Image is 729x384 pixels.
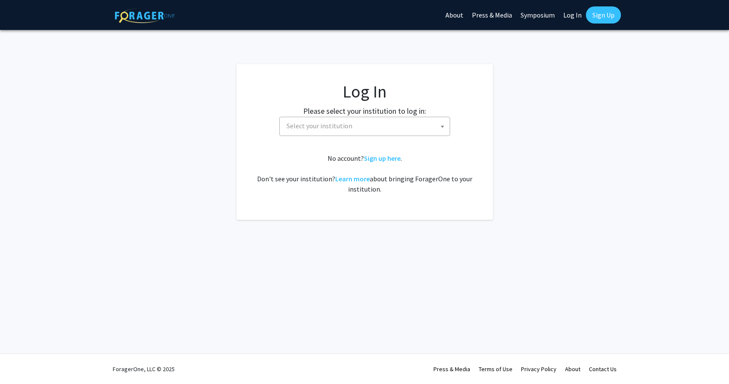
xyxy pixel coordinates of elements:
[433,365,470,373] a: Press & Media
[479,365,512,373] a: Terms of Use
[254,153,476,194] div: No account? . Don't see your institution? about bringing ForagerOne to your institution.
[521,365,556,373] a: Privacy Policy
[565,365,580,373] a: About
[287,121,352,130] span: Select your institution
[279,117,450,136] span: Select your institution
[254,81,476,102] h1: Log In
[283,117,450,135] span: Select your institution
[364,154,401,162] a: Sign up here
[115,8,175,23] img: ForagerOne Logo
[589,365,617,373] a: Contact Us
[586,6,621,24] a: Sign Up
[303,105,426,117] label: Please select your institution to log in:
[335,174,370,183] a: Learn more about bringing ForagerOne to your institution
[113,354,175,384] div: ForagerOne, LLC © 2025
